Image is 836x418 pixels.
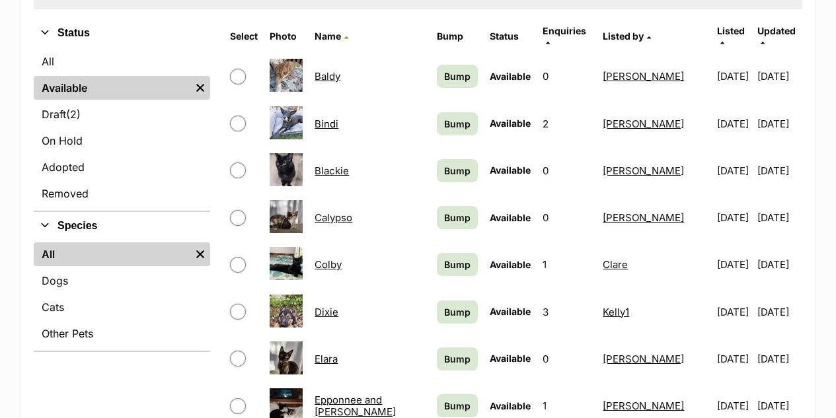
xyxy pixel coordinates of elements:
[34,295,210,319] a: Cats
[603,164,684,177] a: [PERSON_NAME]
[712,242,757,287] td: [DATE]
[315,70,340,83] a: Baldy
[190,242,210,266] a: Remove filter
[490,118,531,129] span: Available
[490,306,531,317] span: Available
[66,106,81,122] span: (2)
[757,25,796,36] span: Updated
[712,336,757,382] td: [DATE]
[444,69,471,83] span: Bump
[315,306,338,318] a: Dixie
[603,400,684,412] a: [PERSON_NAME]
[717,25,745,36] span: Listed
[757,289,801,335] td: [DATE]
[34,47,210,211] div: Status
[603,30,651,42] a: Listed by
[490,259,531,270] span: Available
[603,353,684,365] a: [PERSON_NAME]
[34,240,210,351] div: Species
[315,118,338,130] a: Bindi
[444,399,471,413] span: Bump
[34,242,190,266] a: All
[34,217,210,234] button: Species
[225,20,263,52] th: Select
[603,306,629,318] a: Kelly1
[712,53,757,99] td: [DATE]
[757,101,801,147] td: [DATE]
[490,164,531,176] span: Available
[444,258,471,271] span: Bump
[603,211,684,224] a: [PERSON_NAME]
[603,70,684,83] a: [PERSON_NAME]
[757,53,801,99] td: [DATE]
[34,76,190,100] a: Available
[757,25,796,47] a: Updated
[537,336,597,382] td: 0
[603,30,644,42] span: Listed by
[444,117,471,131] span: Bump
[712,101,757,147] td: [DATE]
[34,322,210,345] a: Other Pets
[315,164,349,177] a: Blackie
[437,394,478,417] a: Bump
[34,269,210,293] a: Dogs
[190,76,210,100] a: Remove filter
[315,394,396,417] a: Epponnee and [PERSON_NAME]
[437,112,478,135] a: Bump
[712,195,757,240] td: [DATE]
[437,65,478,88] a: Bump
[315,258,342,271] a: Colby
[717,25,745,47] a: Listed
[757,336,801,382] td: [DATE]
[490,212,531,223] span: Available
[34,182,210,205] a: Removed
[537,148,597,193] td: 0
[34,129,210,153] a: On Hold
[34,24,210,42] button: Status
[543,25,586,36] span: translation missing: en.admin.listings.index.attributes.enquiries
[757,242,801,287] td: [DATE]
[315,30,348,42] a: Name
[444,305,471,319] span: Bump
[537,101,597,147] td: 2
[484,20,536,52] th: Status
[603,258,628,271] a: Clare
[490,353,531,364] span: Available
[437,300,478,324] a: Bump
[757,195,801,240] td: [DATE]
[537,195,597,240] td: 0
[315,30,341,42] span: Name
[437,347,478,370] a: Bump
[490,71,531,82] span: Available
[437,159,478,182] a: Bump
[543,25,586,47] a: Enquiries
[757,148,801,193] td: [DATE]
[537,53,597,99] td: 0
[264,20,308,52] th: Photo
[432,20,483,52] th: Bump
[712,289,757,335] td: [DATE]
[603,118,684,130] a: [PERSON_NAME]
[437,206,478,229] a: Bump
[34,50,210,73] a: All
[34,102,210,126] a: Draft
[444,211,471,225] span: Bump
[712,148,757,193] td: [DATE]
[437,253,478,276] a: Bump
[444,352,471,366] span: Bump
[537,289,597,335] td: 3
[444,164,471,178] span: Bump
[315,353,338,365] a: Elara
[315,211,352,224] a: Calypso
[490,400,531,411] span: Available
[537,242,597,287] td: 1
[34,155,210,179] a: Adopted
